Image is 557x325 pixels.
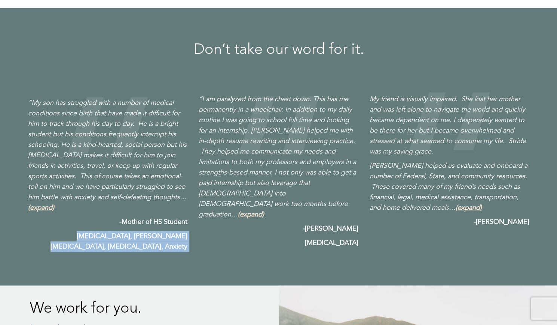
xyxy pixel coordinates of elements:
em: “My son has struggled with a number of medical conditions since birth that have made it difficult... [28,98,187,212]
span: (expand) [456,203,482,212]
b: -[PERSON_NAME] [303,224,358,233]
em: “I am paralyzed from the chest down. This has me permanently in a wheelchair. In addition to my d... [199,94,356,219]
b: [MEDICAL_DATA], [PERSON_NAME][MEDICAL_DATA], [MEDICAL_DATA], Anxiety [51,231,187,251]
strong: -[PERSON_NAME] [473,217,529,227]
em: [PERSON_NAME] helped us evaluate and onboard a number of Federal, State, and community resources.... [370,161,527,212]
b: -Mother of HS Student [119,217,187,227]
span: (expand) [28,203,54,212]
span: (expand) [238,210,264,219]
h2: Don’t take our word for it. [28,42,529,58]
h3: We work for you. [30,301,232,317]
em: My friend is visually impaired. She lost her mother and was left alone to navigate the world and ... [370,94,526,156]
b: [MEDICAL_DATA] [305,238,358,247]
